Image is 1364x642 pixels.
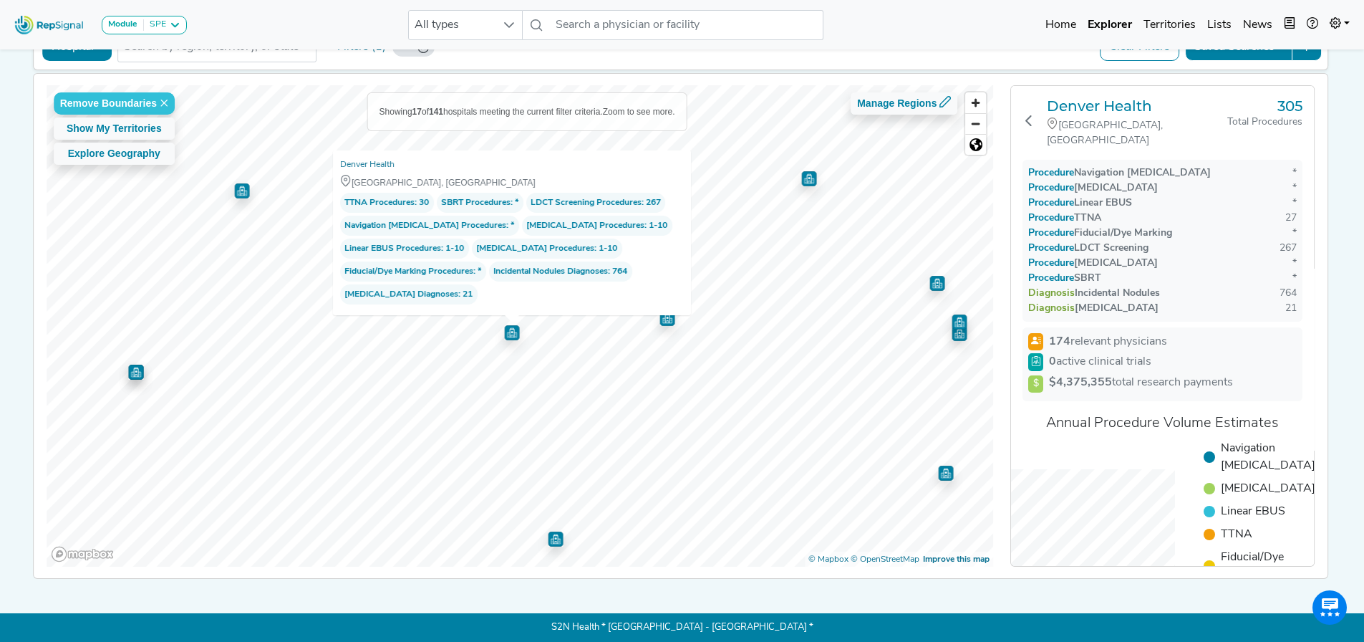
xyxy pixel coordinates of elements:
button: ModuleSPE [102,16,187,34]
span: Procedure [1043,243,1074,254]
div: Annual Procedure Volume Estimates [1022,413,1302,434]
span: SBRT Procedures [441,196,511,210]
h3: 305 [1227,97,1302,115]
span: Fiducial/Dye Marking Procedures [344,264,473,279]
strong: 0 [1049,356,1056,368]
span: Procedure [1043,228,1074,239]
span: Procedure [1043,198,1074,209]
li: Fiducial/​Dye Marking [1204,549,1315,583]
span: Zoom to see more. [603,107,675,117]
div: Map marker [801,171,816,186]
a: Mapbox [808,555,848,564]
div: Map marker [929,276,944,291]
canvas: Map [47,85,1002,575]
button: Reset bearing to north [965,134,986,155]
button: Manage Regions [851,92,957,115]
span: Diagnosis [1043,288,1075,299]
span: TTNA Procedures [344,196,415,210]
span: Incidental Nodules Diagnoses [493,264,608,279]
span: : 764 [488,262,632,282]
div: 267 [1280,241,1297,256]
p: S2N Health * [GEOGRAPHIC_DATA] - [GEOGRAPHIC_DATA] * [218,613,1146,642]
button: Show My Territories [54,118,175,140]
span: [MEDICAL_DATA] Procedures [526,219,644,233]
span: Navigation [MEDICAL_DATA] Procedures [344,219,506,233]
span: : 30 [340,193,434,213]
div: [MEDICAL_DATA] [1028,301,1159,316]
span: : 267 [526,193,665,213]
div: LDCT Screening [1028,241,1148,256]
div: [MEDICAL_DATA] [1028,181,1158,196]
span: All types [409,11,495,39]
div: 27 [1285,211,1297,226]
div: Incidental Nodules [1028,286,1160,301]
div: Map marker [128,365,143,380]
li: [MEDICAL_DATA] [1204,480,1315,497]
div: Map marker [952,315,967,330]
span: Procedure [1043,213,1074,224]
strong: 174 [1049,336,1070,348]
div: Map marker [234,183,249,198]
div: 764 [1280,286,1297,301]
div: [MEDICAL_DATA] [1028,256,1158,271]
li: TTNA [1204,526,1315,543]
b: 141 [429,107,443,117]
a: News [1237,11,1278,39]
a: Explorer [1082,11,1138,39]
span: : 1-10 [471,239,621,259]
a: Denver Health [340,158,395,172]
b: 17 [412,107,422,117]
div: Map marker [504,325,519,340]
a: Home [1040,11,1082,39]
a: OpenStreetMap [851,555,919,564]
button: Explore Geography [54,143,175,165]
span: Procedure [1043,183,1074,193]
a: Map feedback [923,555,990,564]
div: SBRT [1028,271,1101,286]
span: LDCT Screening Procedures [531,196,642,210]
div: Map marker [938,466,953,481]
div: Map marker [952,326,967,341]
span: : 1-10 [521,216,672,236]
div: [GEOGRAPHIC_DATA], [GEOGRAPHIC_DATA] [1047,118,1227,148]
button: Intel Book [1278,11,1301,39]
div: Map marker [659,311,674,326]
span: Procedure [1043,273,1074,284]
a: Lists [1201,11,1237,39]
a: Territories [1138,11,1201,39]
li: Linear EBUS [1204,503,1315,520]
div: 21 [1285,301,1297,316]
span: Reset zoom [965,135,986,155]
button: Remove Boundaries [54,92,175,115]
button: Zoom in [965,92,986,113]
span: total research payments [1049,377,1233,388]
div: Linear EBUS [1028,196,1132,211]
strong: Module [108,20,137,29]
span: Procedure [1043,168,1074,178]
div: Navigation [MEDICAL_DATA] [1028,166,1211,181]
li: Navigation [MEDICAL_DATA] [1204,440,1315,474]
span: Zoom out [965,114,986,134]
div: SPE [144,19,166,31]
div: Map marker [548,532,563,547]
span: active clinical trials [1049,353,1151,370]
button: Zoom out [965,113,986,134]
span: Linear EBUS Procedures [344,241,441,256]
span: relevant physicians [1049,333,1167,350]
span: : 1-10 [340,239,469,259]
span: Diagnosis [1043,303,1075,314]
span: [MEDICAL_DATA] Procedures [476,241,594,256]
div: Total Procedures [1227,115,1302,130]
span: Showing of hospitals meeting the current filter criteria. [379,107,603,117]
a: Mapbox logo [51,546,114,562]
a: Denver Health [1047,97,1227,115]
div: [GEOGRAPHIC_DATA], [GEOGRAPHIC_DATA] [340,175,684,190]
div: TTNA [1028,211,1101,226]
input: Search a physician or facility [550,10,823,40]
div: Fiducial/Dye Marking [1028,226,1172,241]
span: Procedure [1043,258,1074,269]
strong: $4,375,355 [1049,377,1112,388]
span: [MEDICAL_DATA] Diagnoses [344,287,458,302]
